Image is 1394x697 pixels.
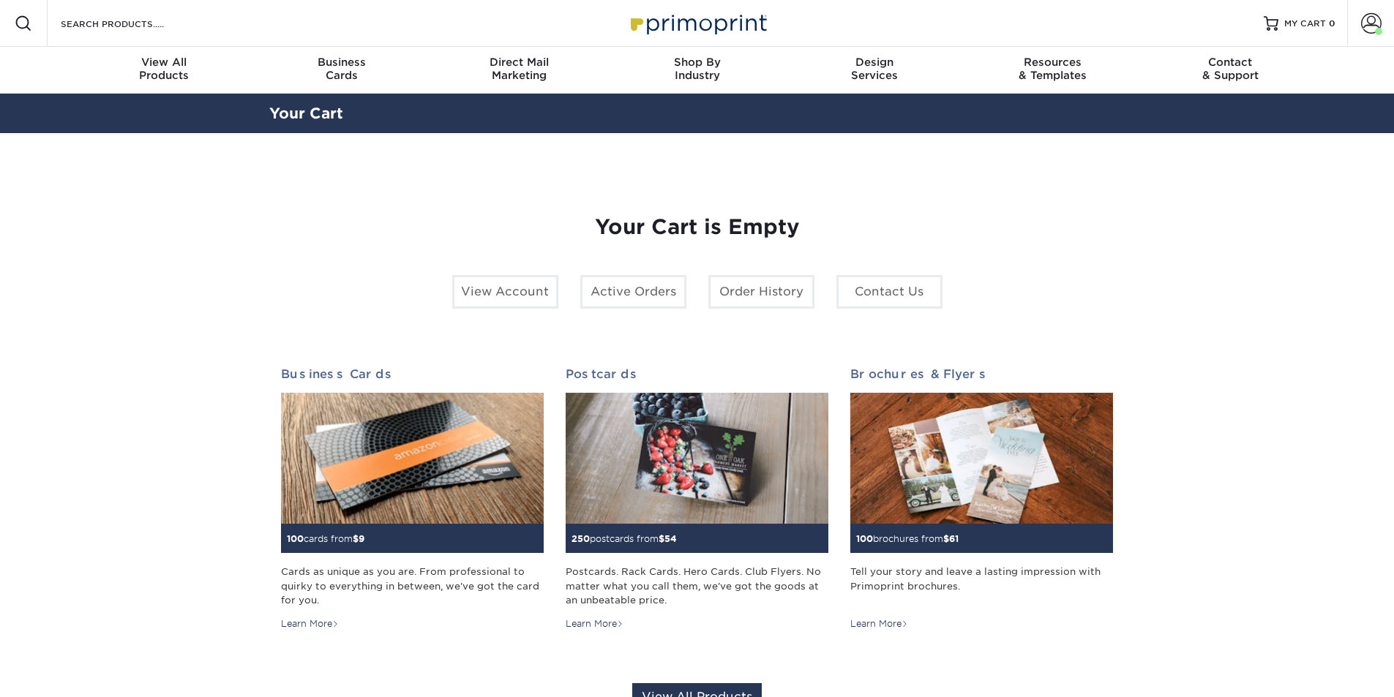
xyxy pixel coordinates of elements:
a: DesignServices [786,47,964,94]
h1: Your Cart is Empty [281,215,1114,240]
h2: Postcards [566,367,828,381]
a: View AllProducts [75,47,253,94]
div: Services [786,56,964,82]
div: Industry [608,56,786,82]
img: Brochures & Flyers [850,393,1113,524]
small: cards from [287,533,364,544]
small: brochures from [856,533,959,544]
span: 61 [949,533,959,544]
div: Learn More [566,617,623,630]
a: BusinessCards [252,47,430,94]
span: View All [75,56,253,69]
a: View Account [452,275,558,309]
span: Direct Mail [430,56,608,69]
a: Resources& Templates [964,47,1142,94]
span: MY CART [1284,18,1326,30]
img: Postcards [566,393,828,524]
img: Business Cards [281,393,544,524]
span: Contact [1142,56,1319,69]
a: Brochures & Flyers 100brochures from$61 Tell your story and leave a lasting impression with Primo... [850,367,1113,630]
span: 250 [572,533,590,544]
a: Shop ByIndustry [608,47,786,94]
span: 100 [287,533,304,544]
span: $ [659,533,664,544]
span: 9 [359,533,364,544]
span: $ [353,533,359,544]
a: Active Orders [580,275,686,309]
div: Learn More [281,617,339,630]
small: postcards from [572,533,677,544]
input: SEARCH PRODUCTS..... [59,15,202,32]
a: Contact& Support [1142,47,1319,94]
div: Postcards. Rack Cards. Hero Cards. Club Flyers. No matter what you call them, we've got the goods... [566,565,828,607]
div: Cards as unique as you are. From professional to quirky to everything in between, we've got the c... [281,565,544,607]
div: Products [75,56,253,82]
span: Resources [964,56,1142,69]
a: Your Cart [269,105,343,122]
span: Shop By [608,56,786,69]
span: Business [252,56,430,69]
div: Tell your story and leave a lasting impression with Primoprint brochures. [850,565,1113,607]
div: Learn More [850,617,908,630]
span: Design [786,56,964,69]
div: Cards [252,56,430,82]
div: & Templates [964,56,1142,82]
span: 100 [856,533,873,544]
a: Contact Us [836,275,943,309]
a: Order History [708,275,814,309]
span: 0 [1329,18,1335,29]
span: 54 [664,533,677,544]
div: & Support [1142,56,1319,82]
h2: Business Cards [281,367,544,381]
img: Primoprint [624,7,771,39]
a: Direct MailMarketing [430,47,608,94]
span: $ [943,533,949,544]
a: Postcards 250postcards from$54 Postcards. Rack Cards. Hero Cards. Club Flyers. No matter what you... [566,367,828,630]
div: Marketing [430,56,608,82]
a: Business Cards 100cards from$9 Cards as unique as you are. From professional to quirky to everyth... [281,367,544,630]
h2: Brochures & Flyers [850,367,1113,381]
